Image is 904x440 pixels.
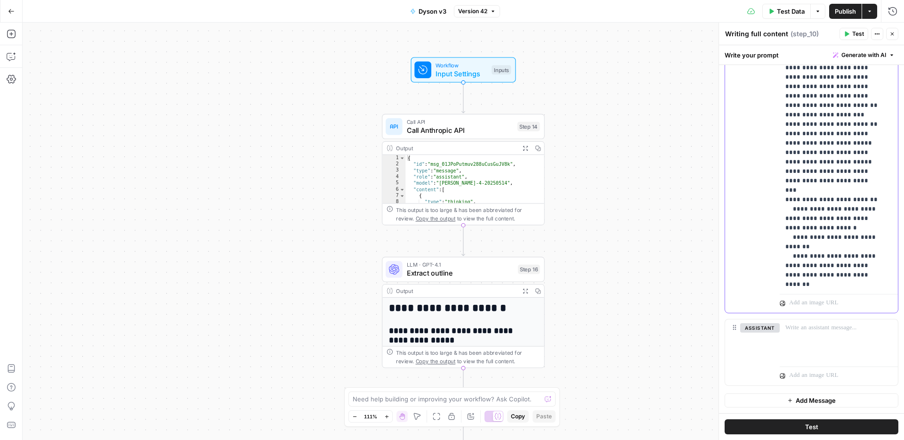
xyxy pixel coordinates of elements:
div: 3 [382,168,405,174]
span: Input Settings [436,68,487,79]
g: Edge from start to step_14 [462,82,465,113]
span: Copy the output [416,358,456,364]
div: WorkflowInput SettingsInputs [382,57,545,82]
span: Paste [536,412,552,421]
div: 2 [382,161,405,167]
span: Call API [407,118,513,126]
span: Dyson v3 [419,7,446,16]
textarea: Writing full content [725,29,788,39]
span: Generate with AI [841,51,886,59]
span: Call Anthropic API [407,125,513,135]
div: Step 16 [518,265,540,274]
span: Add Message [796,396,836,405]
span: Toggle code folding, rows 7 through 10 [399,193,405,199]
div: This output is too large & has been abbreviated for review. to view the full content. [396,349,540,366]
span: 111% [364,413,377,420]
span: Version 42 [458,7,487,16]
div: 8 [382,199,405,205]
div: 6 [382,187,405,193]
span: Test [805,422,818,432]
span: Test Data [777,7,805,16]
button: Add Message [725,393,898,407]
span: Publish [835,7,856,16]
div: Inputs [492,65,511,74]
div: Step 14 [517,122,540,131]
div: Call APICall Anthropic APIStep 14Output{ "id":"msg_01JPoPutmuv288uCusGuJV8k", "type":"message", "... [382,114,545,225]
div: assistant [725,319,772,385]
div: Output [396,144,516,152]
button: Test [839,28,868,40]
button: Version 42 [454,5,500,17]
button: Paste [533,410,556,423]
button: Publish [829,4,862,19]
button: Generate with AI [829,49,898,61]
div: 5 [382,180,405,186]
span: Workflow [436,61,487,69]
span: ( step_10 ) [791,29,819,39]
span: LLM · GPT-4.1 [407,261,514,269]
div: Write your prompt [719,45,904,65]
button: Dyson v3 [404,4,452,19]
span: Copy [511,412,525,421]
div: 7 [382,193,405,199]
button: Test Data [762,4,810,19]
div: 1 [382,155,405,161]
button: Copy [507,410,529,423]
button: Test [725,419,898,434]
span: Extract outline [407,268,514,278]
g: Edge from step_14 to step_16 [462,225,465,256]
button: assistant [740,323,780,333]
div: This output is too large & has been abbreviated for review. to view the full content. [396,206,540,223]
g: Edge from step_16 to step_25 [462,368,465,399]
span: Toggle code folding, rows 1 through 12 [399,155,405,161]
div: 4 [382,174,405,180]
span: Test [852,30,864,38]
span: Toggle code folding, rows 6 through 11 [399,187,405,193]
span: Copy the output [416,215,456,221]
div: Output [396,287,516,295]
